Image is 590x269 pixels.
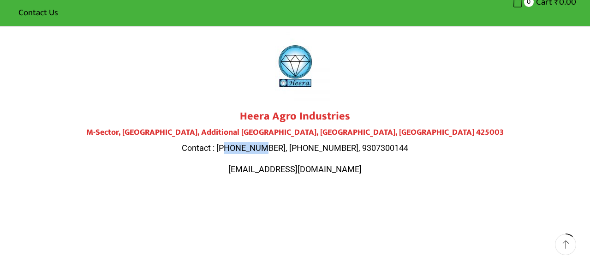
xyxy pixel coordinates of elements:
span: Contact : [PHONE_NUMBER], [PHONE_NUMBER], 9307300144 [182,143,408,153]
a: Contact Us [14,2,63,24]
img: heera-logo-1000 [261,31,330,101]
strong: Heera Agro Industries [240,107,350,126]
h4: M-Sector, [GEOGRAPHIC_DATA], Additional [GEOGRAPHIC_DATA], [GEOGRAPHIC_DATA], [GEOGRAPHIC_DATA] 4... [37,128,554,138]
span: [EMAIL_ADDRESS][DOMAIN_NAME] [228,164,362,174]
